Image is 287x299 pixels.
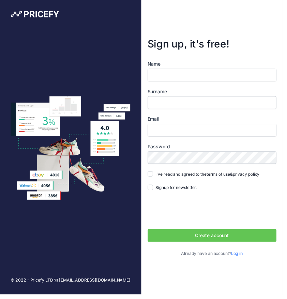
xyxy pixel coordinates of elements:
[150,201,254,227] iframe: reCAPTCHA
[150,118,281,124] label: Email
[11,282,54,288] p: © 2022 - Pricefy LTD
[158,174,264,179] span: I've read and agreed to the &
[150,146,281,152] label: Password
[235,255,247,260] a: Log in
[11,11,60,18] img: Pricefy
[150,38,281,51] h3: Sign up, it's free!
[150,255,281,261] p: Already have an account?
[150,62,281,68] label: Name
[150,233,281,246] button: Create account
[150,90,281,96] label: Surname
[158,188,200,193] span: Signup for newsletter.
[237,174,264,179] a: privacy policy
[210,174,234,179] a: terms of use
[55,282,133,288] a: [EMAIL_ADDRESS][DOMAIN_NAME]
